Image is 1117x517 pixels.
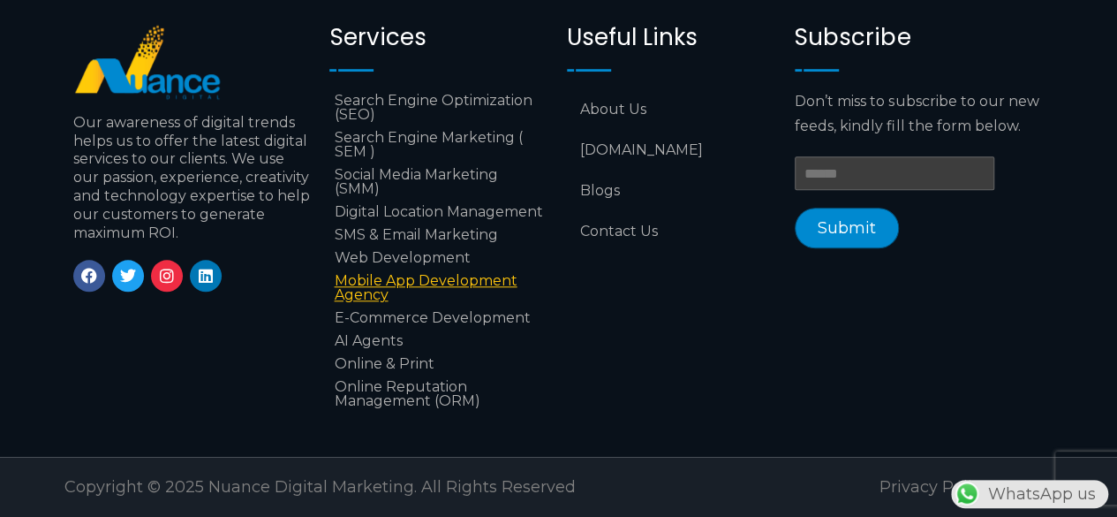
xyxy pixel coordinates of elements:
h2: Useful Links [567,24,777,51]
a: Online & Print [329,353,549,376]
h2: Subscribe [795,24,1044,51]
img: WhatsApp [953,480,981,508]
h2: Services [329,24,549,51]
a: Digital Location Management [329,201,549,224]
a: E-Commerce Development [329,307,549,330]
span: Copyright © 2025 Nuance Digital Marketing. All Rights Reserved [64,477,576,497]
p: Our awareness of digital trends helps us to offer the latest digital services to our clients. We ... [73,114,313,243]
a: SMS & Email Marketing [329,224,549,247]
button: Submit [795,208,899,248]
a: Search Engine Optimization (SEO) [329,89,549,126]
p: Don’t miss to subscribe to our new feeds, kindly fill the form below. [795,89,1044,139]
a: AI Agents [329,330,549,353]
a: Privacy Policy [879,477,989,497]
a: About Us [567,89,777,130]
a: Contact Us [567,211,777,252]
a: Blogs [567,171,777,211]
a: Social Media Marketing (SMM) [329,163,549,201]
a: Web Development [329,247,549,270]
div: WhatsApp us [951,480,1108,508]
a: [DOMAIN_NAME] [567,130,777,171]
a: WhatsAppWhatsApp us [951,484,1108,504]
a: Online Reputation Management (ORM) [329,376,549,413]
a: Mobile App Development Agency [329,270,549,307]
a: Search Engine Marketing ( SEM ) [329,126,549,163]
